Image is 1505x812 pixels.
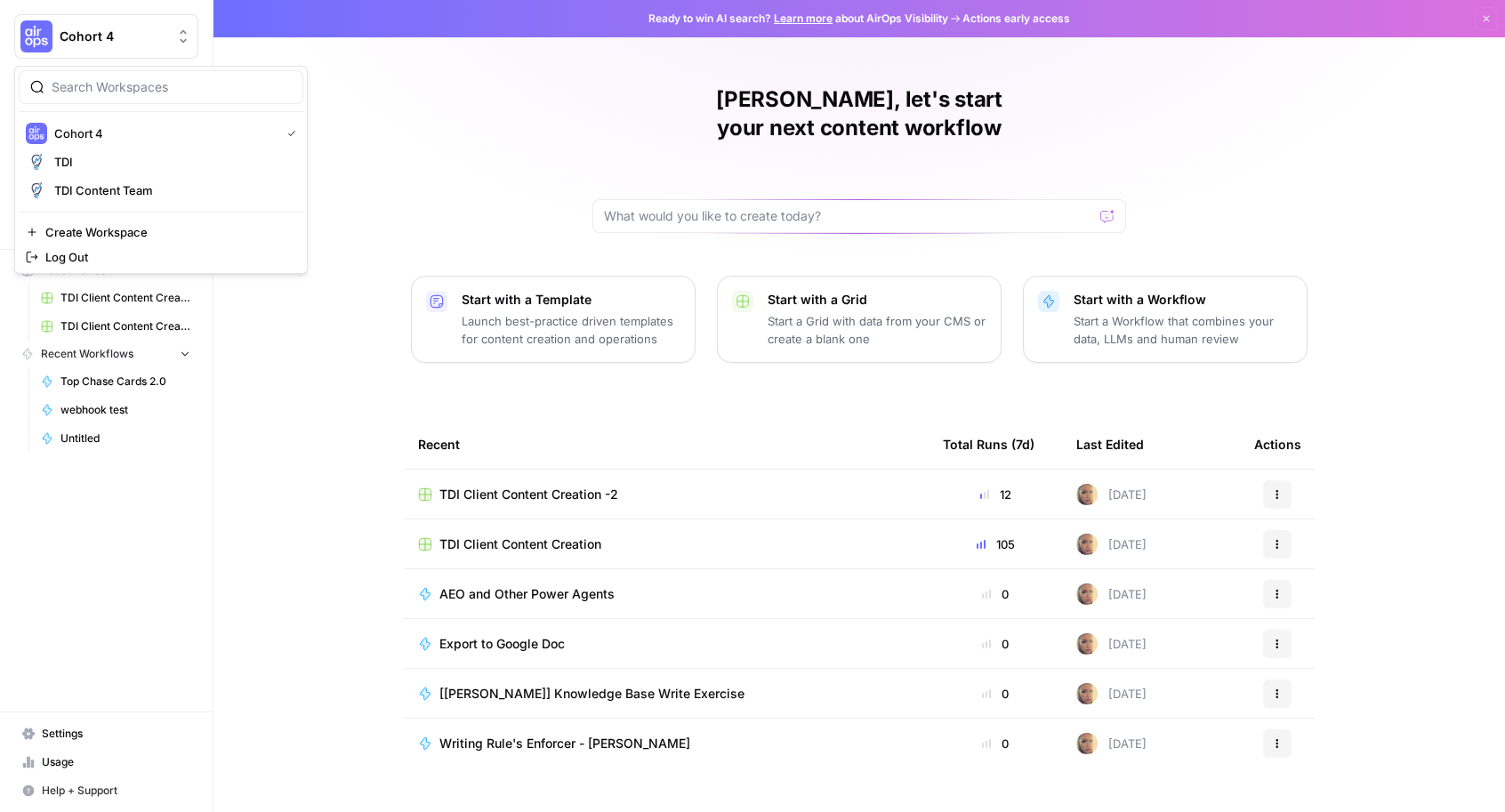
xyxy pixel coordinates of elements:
span: TDI Client Content Creation [60,290,190,306]
span: Untitled [60,430,190,446]
div: [DATE] [1076,733,1147,754]
span: Usage [42,754,190,770]
p: Start with a Template [462,291,680,309]
p: Launch best-practice driven templates for content creation and operations [462,312,680,348]
span: Export to Google Doc [439,635,565,653]
div: 12 [943,486,1048,503]
img: rpnue5gqhgwwz5ulzsshxcaclga5 [1076,733,1098,754]
input: Search Workspaces [52,78,292,96]
img: TDI Content Team Logo [26,180,47,201]
a: Settings [14,720,198,748]
p: Start a Workflow that combines your data, LLMs and human review [1074,312,1292,348]
img: TDI Logo [26,151,47,173]
span: Settings [42,726,190,742]
div: [DATE] [1076,683,1147,704]
a: Create Workspace [19,220,303,245]
a: Writing Rule's Enforcer - [PERSON_NAME] [418,735,914,752]
div: 0 [943,635,1048,653]
a: TDI Client Content Creation [418,535,914,553]
div: Actions [1254,420,1301,469]
a: Untitled [33,424,198,453]
p: Start with a Grid [768,291,986,309]
div: 0 [943,735,1048,752]
div: Recent [418,420,914,469]
button: Help + Support [14,776,198,805]
a: TDI Client Content Creation -2 [418,486,914,503]
a: AEO and Other Power Agents [418,585,914,603]
a: Top Chase Cards 2.0 [33,367,198,396]
button: Recent Workflows [14,341,198,367]
span: Cohort 4 [54,125,273,142]
span: TDI Client Content Creation [439,535,601,553]
div: Workspace: Cohort 4 [14,66,308,274]
span: TDI Client Content Creation -2 [439,486,618,503]
p: Start a Grid with data from your CMS or create a blank one [768,312,986,348]
input: What would you like to create today? [604,207,1093,225]
img: rpnue5gqhgwwz5ulzsshxcaclga5 [1076,583,1098,605]
div: [DATE] [1076,484,1147,505]
button: Workspace: Cohort 4 [14,14,198,59]
span: Recent Workflows [41,346,133,362]
a: webhook test [33,396,198,424]
a: TDI Client Content Creation -2 [33,312,198,341]
span: webhook test [60,402,190,418]
h1: [PERSON_NAME], let's start your next content workflow [592,85,1126,142]
div: Total Runs (7d) [943,420,1034,469]
button: Start with a TemplateLaunch best-practice driven templates for content creation and operations [411,276,696,363]
div: [DATE] [1076,534,1147,555]
a: Usage [14,748,198,776]
img: rpnue5gqhgwwz5ulzsshxcaclga5 [1076,484,1098,505]
span: AEO and Other Power Agents [439,585,615,603]
span: Ready to win AI search? about AirOps Visibility [648,11,948,27]
a: TDI Client Content Creation [33,284,198,312]
span: Cohort 4 [60,28,167,45]
div: 0 [943,585,1048,603]
span: Help + Support [42,783,190,799]
div: 0 [943,685,1048,703]
span: TDI Content Team [54,181,289,199]
span: Writing Rule's Enforcer - [PERSON_NAME] [439,735,690,752]
span: Create Workspace [45,223,289,241]
img: rpnue5gqhgwwz5ulzsshxcaclga5 [1076,534,1098,555]
button: Start with a WorkflowStart a Workflow that combines your data, LLMs and human review [1023,276,1308,363]
span: Log Out [45,248,289,266]
a: Learn more [774,12,833,25]
img: Cohort 4 Logo [20,20,52,52]
img: Cohort 4 Logo [26,123,47,144]
img: rpnue5gqhgwwz5ulzsshxcaclga5 [1076,683,1098,704]
span: TDI Client Content Creation -2 [60,318,190,334]
button: Start with a GridStart a Grid with data from your CMS or create a blank one [717,276,1002,363]
span: Actions early access [962,11,1070,27]
a: Export to Google Doc [418,635,914,653]
img: rpnue5gqhgwwz5ulzsshxcaclga5 [1076,633,1098,655]
p: Start with a Workflow [1074,291,1292,309]
a: Log Out [19,245,303,269]
a: [[PERSON_NAME]] Knowledge Base Write Exercise [418,685,914,703]
span: [[PERSON_NAME]] Knowledge Base Write Exercise [439,685,744,703]
div: 105 [943,535,1048,553]
div: [DATE] [1076,583,1147,605]
div: Last Edited [1076,420,1144,469]
div: [DATE] [1076,633,1147,655]
span: Top Chase Cards 2.0 [60,374,190,390]
span: TDI [54,153,289,171]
